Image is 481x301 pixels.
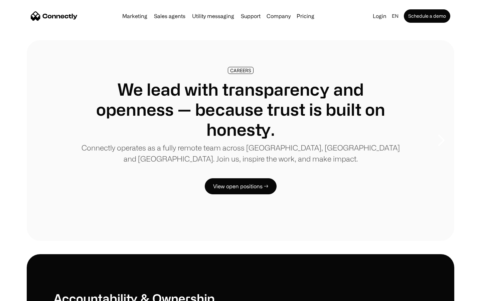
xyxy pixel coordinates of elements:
div: Company [267,11,291,21]
aside: Language selected: English [7,289,40,299]
div: 1 of 8 [27,40,454,241]
a: Utility messaging [189,13,237,19]
a: Support [238,13,263,19]
a: Sales agents [151,13,188,19]
a: home [31,11,77,21]
div: CAREERS [230,68,251,73]
a: Pricing [294,13,317,19]
div: en [392,11,398,21]
a: Schedule a demo [404,9,450,23]
a: Login [370,11,389,21]
div: Company [265,11,293,21]
div: en [389,11,403,21]
div: carousel [27,40,454,241]
a: View open positions → [205,178,277,194]
p: Connectly operates as a fully remote team across [GEOGRAPHIC_DATA], [GEOGRAPHIC_DATA] and [GEOGRA... [80,142,401,164]
a: Marketing [120,13,150,19]
h1: We lead with transparency and openness — because trust is built on honesty. [80,79,401,139]
div: next slide [428,107,454,174]
ul: Language list [13,289,40,299]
